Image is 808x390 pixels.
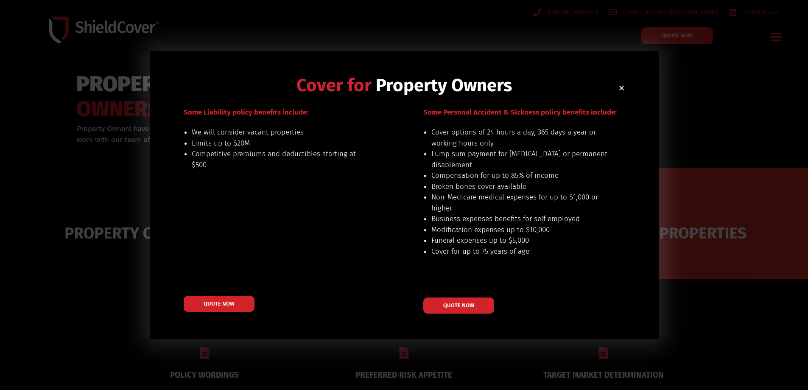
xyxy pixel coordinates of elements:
[431,127,608,149] li: Cover options of 24 hours a day, 365 days a year or working hours only
[431,192,608,213] li: Non-Medicare medical expenses for up to $1,000 or higher
[192,149,369,170] li: Competitive premiums and deductibles starting at $500
[376,75,512,96] span: Property Owners
[204,301,235,306] span: QUOTE NOW
[423,108,617,117] span: Some Personal Accident & Sickness policy benefits include:
[431,235,608,246] li: Funeral expenses up to $5,000
[192,127,369,138] li: We will consider vacant properties
[184,108,308,117] span: Some Liability policy benefits include:
[431,149,608,170] li: Lump sum payment for [MEDICAL_DATA] or permanent disablement
[431,213,608,224] li: Business expenses benefits for self employed
[618,85,625,91] a: Close
[431,181,608,192] li: Broken bones cover available
[642,87,808,390] iframe: LiveChat chat widget
[431,246,608,257] li: Cover for up to 75 years of age
[192,138,369,149] li: Limits up to $20M
[431,224,608,236] li: Modification expenses up to $10,000
[443,303,474,308] span: QUOTE NOW
[184,296,254,312] a: QUOTE NOW
[423,297,494,314] a: QUOTE NOW
[296,75,372,96] span: Cover for
[431,170,608,181] li: Compensation for up to 85% of income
